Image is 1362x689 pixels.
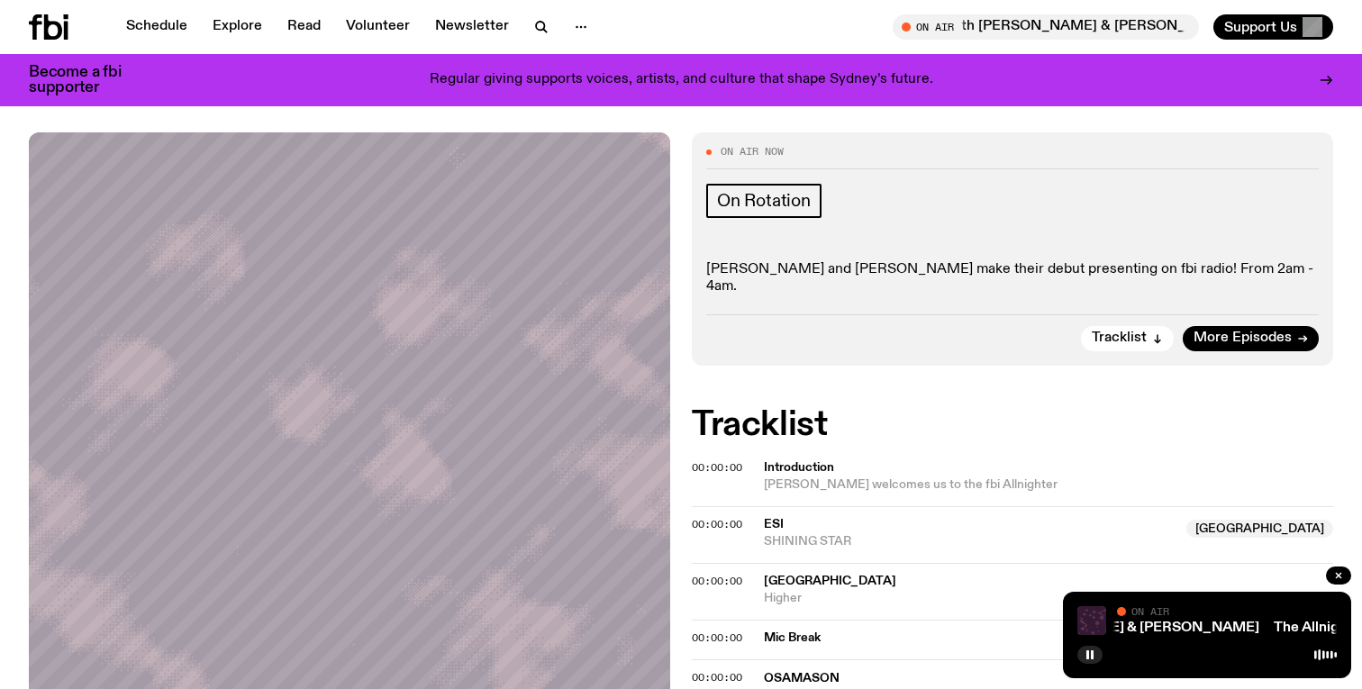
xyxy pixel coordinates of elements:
[692,460,742,475] span: 00:00:00
[1194,331,1292,345] span: More Episodes
[893,14,1199,40] button: On AirThe Allnighter with [PERSON_NAME] & [PERSON_NAME]
[764,672,840,684] span: OsamaSon
[764,630,1322,647] span: Mic Break
[335,14,421,40] a: Volunteer
[692,409,1333,441] h2: Tracklist
[1131,605,1169,617] span: On Air
[721,147,784,157] span: On Air Now
[1186,520,1333,538] span: [GEOGRAPHIC_DATA]
[1224,19,1297,35] span: Support Us
[29,30,304,111] span: [DATE]
[692,517,742,531] span: 00:00:00
[764,459,1322,476] span: Introduction
[764,575,896,587] span: [GEOGRAPHIC_DATA]
[706,184,822,218] a: On Rotation
[1183,326,1319,351] a: More Episodes
[692,630,742,645] span: 00:00:00
[1081,326,1174,351] button: Tracklist
[1092,331,1147,345] span: Tracklist
[277,14,331,40] a: Read
[717,191,811,211] span: On Rotation
[764,590,1333,607] span: Higher
[692,670,742,684] span: 00:00:00
[430,72,933,88] p: Regular giving supports voices, artists, and culture that shape Sydney’s future.
[878,621,1259,635] a: The Allnighter with [PERSON_NAME] & [PERSON_NAME]
[764,533,1176,550] span: SHINING STAR
[1213,14,1333,40] button: Support Us
[29,65,144,95] h3: Become a fbi supporter
[692,574,742,588] span: 00:00:00
[764,478,1058,491] span: [PERSON_NAME] welcomes us to the fbi Allnighter
[764,518,784,530] span: Esi
[115,14,198,40] a: Schedule
[706,261,1319,295] p: [PERSON_NAME] and [PERSON_NAME] make their debut presenting on fbi radio! From 2am - 4am.
[202,14,273,40] a: Explore
[424,14,520,40] a: Newsletter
